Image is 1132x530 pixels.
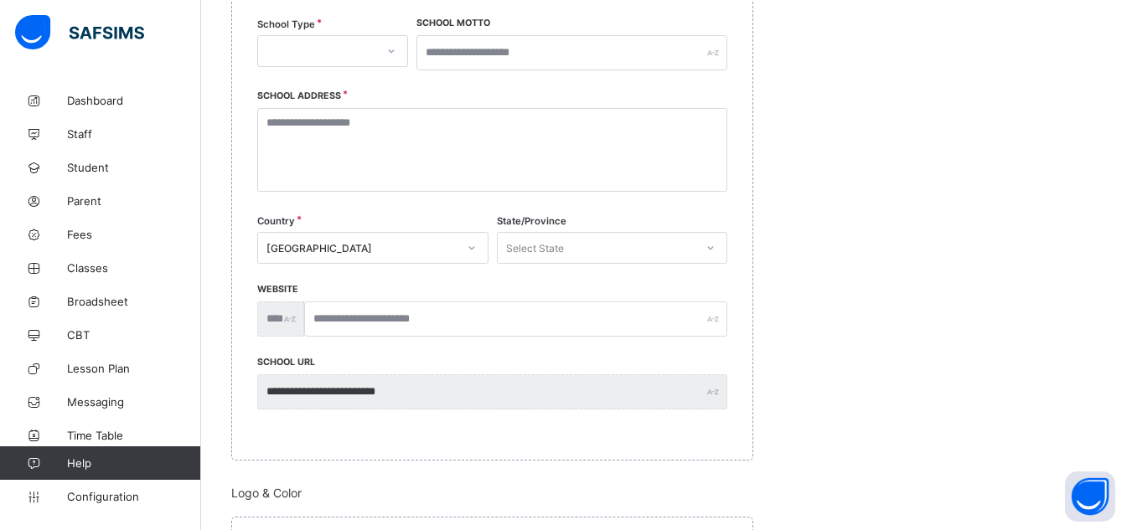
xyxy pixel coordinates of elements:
[506,232,564,264] div: Select State
[15,15,144,50] img: safsims
[257,215,295,227] span: Country
[416,18,490,28] label: School Motto
[67,362,201,375] span: Lesson Plan
[67,161,201,174] span: Student
[67,456,200,470] span: Help
[257,284,298,295] label: Website
[257,357,315,368] label: SCHOOL URL
[257,90,341,101] label: School Address
[67,395,201,409] span: Messaging
[67,295,201,308] span: Broadsheet
[67,429,201,442] span: Time Table
[67,490,200,503] span: Configuration
[67,194,201,208] span: Parent
[67,127,201,141] span: Staff
[231,486,753,500] span: Logo & Color
[497,215,566,227] span: State/Province
[67,94,201,107] span: Dashboard
[266,242,457,255] div: [GEOGRAPHIC_DATA]
[67,328,201,342] span: CBT
[1065,471,1115,522] button: Open asap
[67,228,201,241] span: Fees
[67,261,201,275] span: Classes
[257,18,315,30] span: School Type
